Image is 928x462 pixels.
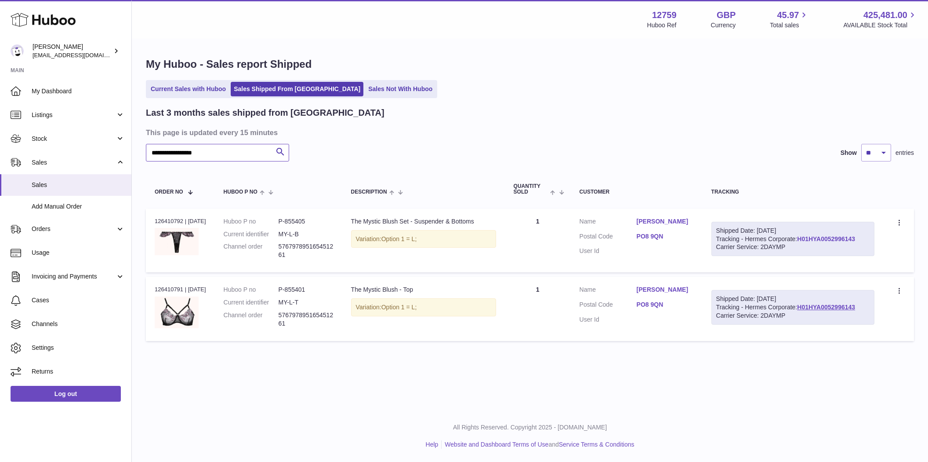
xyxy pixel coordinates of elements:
[224,230,279,238] dt: Current identifier
[711,189,875,195] div: Tracking
[637,286,694,294] a: [PERSON_NAME]
[155,189,183,195] span: Order No
[716,227,870,235] div: Shipped Date: [DATE]
[351,217,496,226] div: The Mystic Blush Set - Suspender & Bottoms
[843,21,917,29] span: AVAILABLE Stock Total
[231,82,363,96] a: Sales Shipped From [GEOGRAPHIC_DATA]
[32,344,125,352] span: Settings
[711,21,736,29] div: Currency
[580,189,694,195] div: Customer
[514,183,548,195] span: Quantity Sold
[841,149,857,157] label: Show
[505,277,571,341] td: 1
[146,57,914,71] h1: My Huboo - Sales report Shipped
[637,217,694,226] a: [PERSON_NAME]
[33,51,129,59] span: [EMAIL_ADDRESS][DOMAIN_NAME]
[155,228,199,255] img: 127591716464418.png
[716,295,870,303] div: Shipped Date: [DATE]
[279,298,333,307] dd: MY-L-T
[652,9,677,21] strong: 12759
[32,367,125,376] span: Returns
[895,149,914,157] span: entries
[777,9,799,21] span: 45.97
[279,230,333,238] dd: MY-L-B
[637,301,694,309] a: PO8 9QN
[426,441,439,448] a: Help
[580,247,637,255] dt: User Id
[32,272,116,281] span: Invoicing and Payments
[863,9,907,21] span: 425,481.00
[559,441,634,448] a: Service Terms & Conditions
[365,82,435,96] a: Sales Not With Huboo
[139,423,921,432] p: All Rights Reserved. Copyright 2025 - [DOMAIN_NAME]
[146,128,912,137] h3: This page is updated every 15 minutes
[381,235,417,242] span: Option 1 = L;
[11,386,121,402] a: Log out
[32,202,125,211] span: Add Manual Order
[155,217,206,225] div: 126410792 | [DATE]
[279,286,333,294] dd: P-855401
[505,209,571,273] td: 1
[716,312,870,320] div: Carrier Service: 2DAYMP
[637,232,694,241] a: PO8 9QN
[33,43,112,59] div: [PERSON_NAME]
[717,9,736,21] strong: GBP
[224,298,279,307] dt: Current identifier
[32,296,125,304] span: Cases
[381,304,417,311] span: Option 1 = L;
[148,82,229,96] a: Current Sales with Huboo
[580,315,637,324] dt: User Id
[770,21,809,29] span: Total sales
[580,232,637,243] dt: Postal Code
[442,440,634,449] li: and
[32,249,125,257] span: Usage
[351,230,496,248] div: Variation:
[155,297,199,328] img: 127591716461959.png
[32,87,125,95] span: My Dashboard
[224,217,279,226] dt: Huboo P no
[279,217,333,226] dd: P-855405
[279,311,333,328] dd: 576797895165451261
[155,286,206,293] div: 126410791 | [DATE]
[32,111,116,119] span: Listings
[580,217,637,228] dt: Name
[146,107,384,119] h2: Last 3 months sales shipped from [GEOGRAPHIC_DATA]
[843,9,917,29] a: 425,481.00 AVAILABLE Stock Total
[580,301,637,311] dt: Postal Code
[445,441,548,448] a: Website and Dashboard Terms of Use
[351,286,496,294] div: The Mystic Blush - Top
[32,225,116,233] span: Orders
[11,44,24,58] img: sofiapanwar@unndr.com
[32,135,116,143] span: Stock
[224,311,279,328] dt: Channel order
[711,222,875,257] div: Tracking - Hermes Corporate:
[711,290,875,325] div: Tracking - Hermes Corporate:
[32,181,125,189] span: Sales
[224,286,279,294] dt: Huboo P no
[797,235,855,242] a: H01HYA0052996143
[32,158,116,167] span: Sales
[770,9,809,29] a: 45.97 Total sales
[32,320,125,328] span: Channels
[716,243,870,251] div: Carrier Service: 2DAYMP
[797,304,855,311] a: H01HYA0052996143
[351,189,387,195] span: Description
[224,242,279,259] dt: Channel order
[224,189,257,195] span: Huboo P no
[647,21,677,29] div: Huboo Ref
[351,298,496,316] div: Variation:
[279,242,333,259] dd: 576797895165451261
[580,286,637,296] dt: Name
